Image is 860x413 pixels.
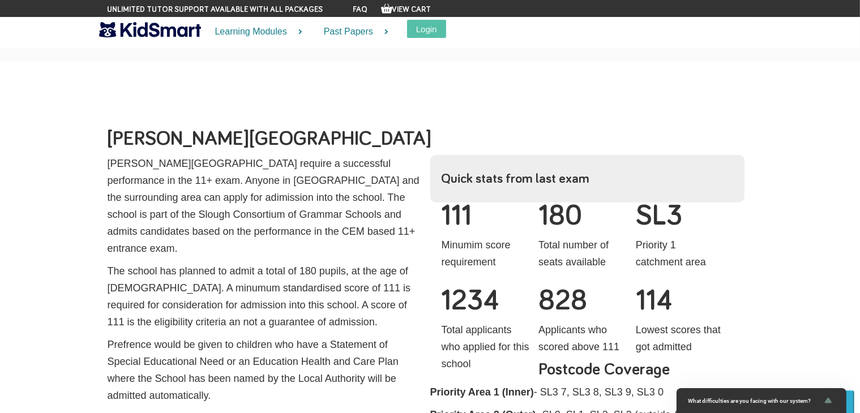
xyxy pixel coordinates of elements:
[201,17,310,47] a: Learning Modules
[688,398,822,404] span: What difficulties are you facing with our system?
[407,20,446,38] button: Login
[636,236,725,270] p: Priority 1 catchment area
[430,386,534,398] b: Priority Area 1 (Inner)
[636,287,725,316] h3: 114
[430,384,745,401] p: - SL3 7, SL3 8, SL3 9, SL3 0
[353,6,368,14] a: FAQ
[381,6,431,14] a: View Cart
[538,236,627,270] p: Total number of seats available
[108,4,323,15] span: Unlimited tutor support available with all packages
[381,3,392,14] img: Your items in the shopping basket
[310,17,396,47] a: Past Papers
[442,287,530,316] h3: 1234
[442,321,530,372] p: Total applicants who applied for this school
[688,394,835,407] button: Show survey - What difficulties are you facing with our system?
[442,203,530,231] h3: 111
[442,236,530,270] p: Minumim score requirement
[538,321,627,355] p: Applicants who scored above 111
[538,203,627,231] h3: 180
[442,172,733,186] h4: Quick stats from last exam
[108,155,422,257] p: [PERSON_NAME][GEOGRAPHIC_DATA] require a successful performance in the 11+ exam. Anyone in [GEOGR...
[430,214,745,378] h3: Postcode Coverage
[99,20,201,40] img: KidSmart logo
[108,336,422,404] p: Prefrence would be given to children who have a Statement of Special Educational Need or an Educa...
[636,321,725,355] p: Lowest scores that got admitted
[108,263,422,330] p: The school has planned to admit a total of 180 pupils, at the age of [DEMOGRAPHIC_DATA]. A minumu...
[538,287,627,316] h3: 828
[636,203,725,231] h3: SL3
[108,129,753,149] h2: [PERSON_NAME][GEOGRAPHIC_DATA]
